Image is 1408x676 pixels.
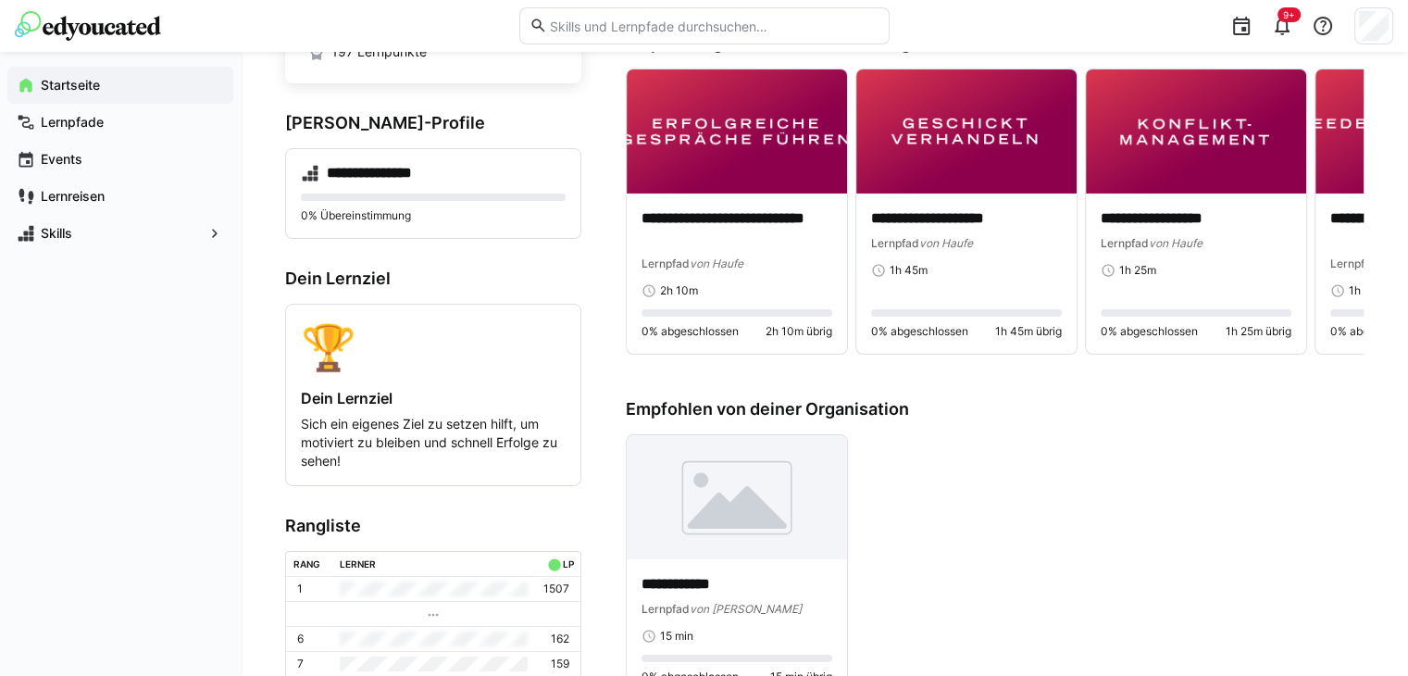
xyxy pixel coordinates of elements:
[1149,236,1202,250] span: von Haufe
[297,657,304,671] p: 7
[543,582,569,596] p: 1507
[297,582,303,596] p: 1
[1119,263,1156,278] span: 1h 25m
[690,602,802,616] span: von [PERSON_NAME]
[285,516,581,536] h3: Rangliste
[1283,9,1295,20] span: 9+
[285,269,581,289] h3: Dein Lernziel
[890,263,928,278] span: 1h 45m
[547,18,878,34] input: Skills und Lernpfade durchsuchen…
[340,558,376,570] div: Lerner
[871,324,968,339] span: 0% abgeschlossen
[1086,69,1306,194] img: image
[660,629,693,644] span: 15 min
[642,324,739,339] span: 0% abgeschlossen
[551,632,569,646] p: 162
[301,319,566,374] div: 🏆
[551,657,569,671] p: 159
[627,69,847,194] img: image
[293,558,320,570] div: Rang
[331,43,427,61] span: 197 Lernpunkte
[301,389,566,407] h4: Dein Lernziel
[995,324,1062,339] span: 1h 45m übrig
[766,324,832,339] span: 2h 10m übrig
[642,257,690,270] span: Lernpfad
[1349,283,1388,298] span: 1h 40m
[627,435,847,559] img: image
[919,236,973,250] span: von Haufe
[285,113,581,133] h3: [PERSON_NAME]-Profile
[1101,236,1149,250] span: Lernpfad
[562,558,573,570] div: LP
[642,602,690,616] span: Lernpfad
[301,208,566,223] p: 0% Übereinstimmung
[856,69,1077,194] img: image
[660,283,698,298] span: 2h 10m
[626,399,1364,419] h3: Empfohlen von deiner Organisation
[1226,324,1291,339] span: 1h 25m übrig
[301,415,566,470] p: Sich ein eigenes Ziel zu setzen hilft, um motiviert zu bleiben und schnell Erfolge zu sehen!
[1101,324,1198,339] span: 0% abgeschlossen
[690,257,743,270] span: von Haufe
[297,632,304,646] p: 6
[871,236,919,250] span: Lernpfad
[1330,257,1378,270] span: Lernpfad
